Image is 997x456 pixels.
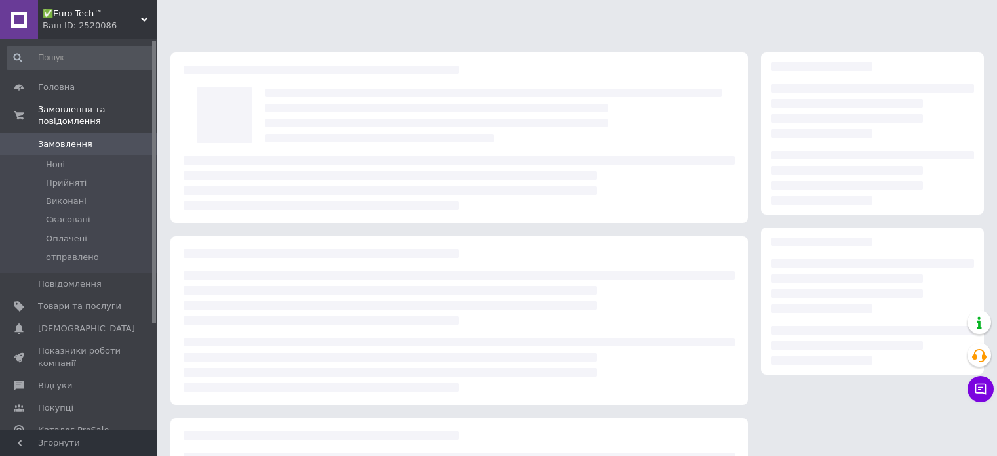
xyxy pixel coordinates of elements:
span: Повідомлення [38,278,102,290]
span: Замовлення та повідомлення [38,104,157,127]
span: Оплачені [46,233,87,245]
span: Скасовані [46,214,90,226]
span: [DEMOGRAPHIC_DATA] [38,323,135,335]
span: Товари та послуги [38,301,121,312]
button: Чат з покупцем [968,376,994,402]
span: Покупці [38,402,73,414]
span: Головна [38,81,75,93]
span: Виконані [46,196,87,207]
span: Відгуки [38,380,72,392]
input: Пошук [7,46,155,70]
span: отправлено [46,251,99,263]
span: Показники роботи компанії [38,345,121,369]
span: ✅Euro-Tech™ [43,8,141,20]
div: Ваш ID: 2520086 [43,20,157,31]
span: Замовлення [38,138,92,150]
span: Прийняті [46,177,87,189]
span: Нові [46,159,65,171]
span: Каталог ProSale [38,425,109,436]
